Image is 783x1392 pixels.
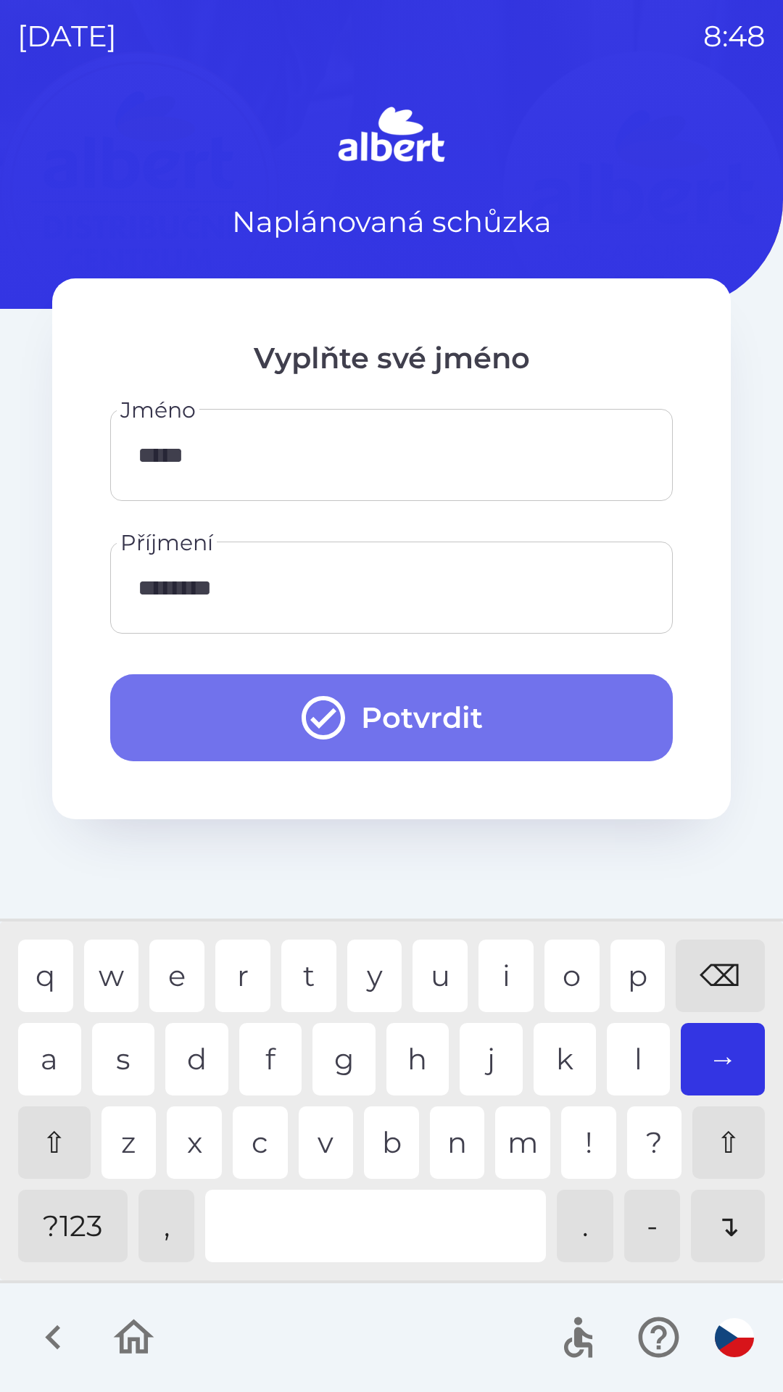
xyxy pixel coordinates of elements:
label: Jméno [120,394,196,426]
button: Potvrdit [110,674,673,761]
img: cs flag [715,1318,754,1357]
p: 8:48 [703,14,766,58]
p: Naplánovaná schůzka [232,200,552,244]
label: Příjmení [120,527,213,558]
p: [DATE] [17,14,117,58]
p: Vyplňte své jméno [110,336,673,380]
img: Logo [52,101,731,171]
